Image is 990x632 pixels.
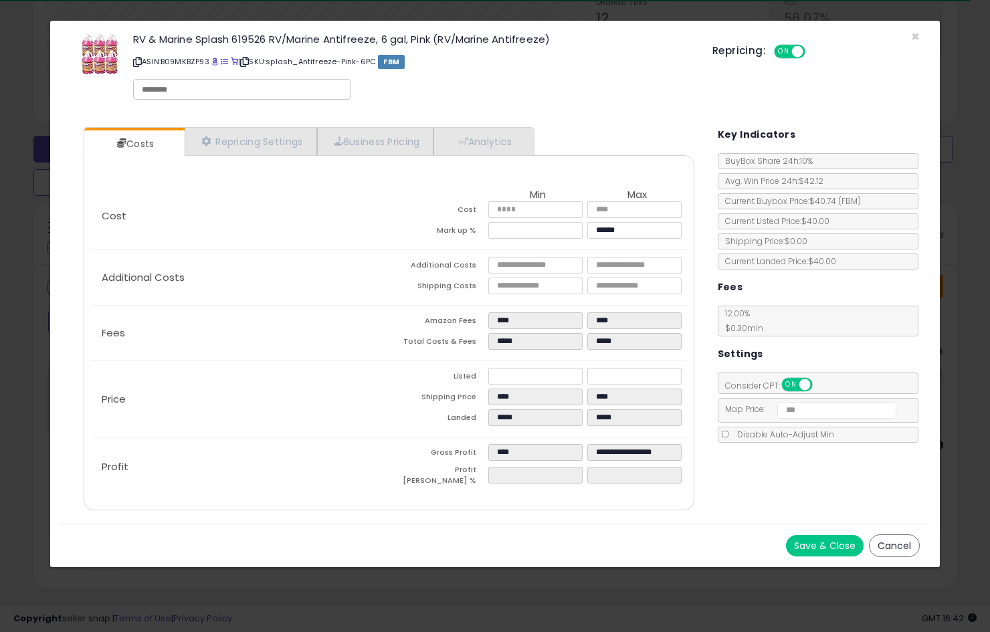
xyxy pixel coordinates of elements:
td: Shipping Price [389,389,488,409]
td: Amazon Fees [389,312,488,333]
a: Repricing Settings [185,128,317,155]
span: ( FBM ) [838,195,861,207]
td: Profit [PERSON_NAME] % [389,465,488,490]
td: Total Costs & Fees [389,333,488,354]
td: Shipping Costs [389,278,488,298]
td: Landed [389,409,488,430]
span: Shipping Price: $0.00 [718,235,807,247]
a: Costs [84,130,183,157]
span: Consider CPT: [718,380,830,391]
a: All offer listings [221,56,228,67]
p: Price [91,394,389,405]
span: $40.74 [809,195,861,207]
th: Max [587,189,686,201]
button: Cancel [869,534,920,557]
a: Analytics [433,128,532,155]
h5: Key Indicators [718,126,796,143]
span: Avg. Win Price 24h: $42.12 [718,175,823,187]
span: Current Buybox Price: [718,195,861,207]
p: ASIN: B09MKBZP93 | SKU: splash_Antifreeze-Pink-6PC [133,51,692,72]
p: Cost [91,211,389,221]
a: Your listing only [231,56,238,67]
p: Profit [91,461,389,472]
span: OFF [803,46,825,58]
span: ON [775,46,792,58]
h5: Fees [718,279,743,296]
td: Cost [389,201,488,222]
a: BuyBox page [211,56,219,67]
h5: Repricing: [712,45,766,56]
span: × [911,27,920,46]
td: Listed [389,368,488,389]
th: Min [488,189,587,201]
h3: RV & Marine Splash 619526 RV/Marine Antifreeze, 6 gal, Pink (RV/Marine Antifreeze) [133,34,692,44]
span: ON [783,379,799,391]
a: Business Pricing [317,128,434,155]
span: Map Price: [718,403,897,415]
span: OFF [810,379,831,391]
td: Additional Costs [389,257,488,278]
button: Save & Close [786,535,864,556]
span: BuyBox Share 24h: 10% [718,155,813,167]
td: Mark up % [389,222,488,243]
p: Additional Costs [91,272,389,283]
span: Disable Auto-Adjust Min [730,429,834,440]
span: FBM [378,55,405,69]
td: Gross Profit [389,444,488,465]
p: Fees [91,328,389,338]
h5: Settings [718,346,763,362]
img: 51ltOYVcuhL._SL60_.jpg [80,34,120,74]
span: Current Landed Price: $40.00 [718,255,836,267]
span: 12.00 % [718,308,763,334]
span: Current Listed Price: $40.00 [718,215,829,227]
span: $0.30 min [718,322,763,334]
